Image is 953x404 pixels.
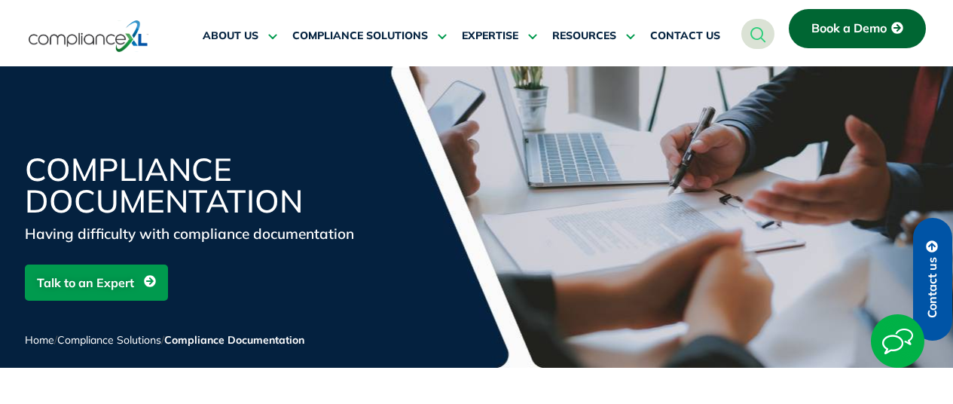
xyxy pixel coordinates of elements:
span: CONTACT US [650,29,720,43]
a: Contact us [913,218,952,341]
a: Home [25,333,54,347]
h1: Compliance Documentation [25,154,386,217]
a: ABOUT US [203,18,277,54]
a: CONTACT US [650,18,720,54]
a: Book a Demo [789,9,926,48]
span: / / [25,333,304,347]
a: RESOURCES [552,18,635,54]
span: Book a Demo [811,22,887,35]
span: ABOUT US [203,29,258,43]
span: Contact us [926,257,939,318]
span: RESOURCES [552,29,616,43]
div: Having difficulty with compliance documentation [25,223,386,244]
span: Talk to an Expert [37,268,134,297]
span: EXPERTISE [462,29,518,43]
a: navsearch-button [741,19,774,49]
a: Compliance Solutions [57,333,161,347]
span: Compliance Documentation [164,333,304,347]
img: logo-one.svg [29,19,148,54]
a: COMPLIANCE SOLUTIONS [292,18,447,54]
a: Talk to an Expert [25,265,168,301]
a: EXPERTISE [462,18,537,54]
img: Start Chat [871,314,924,368]
span: COMPLIANCE SOLUTIONS [292,29,428,43]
